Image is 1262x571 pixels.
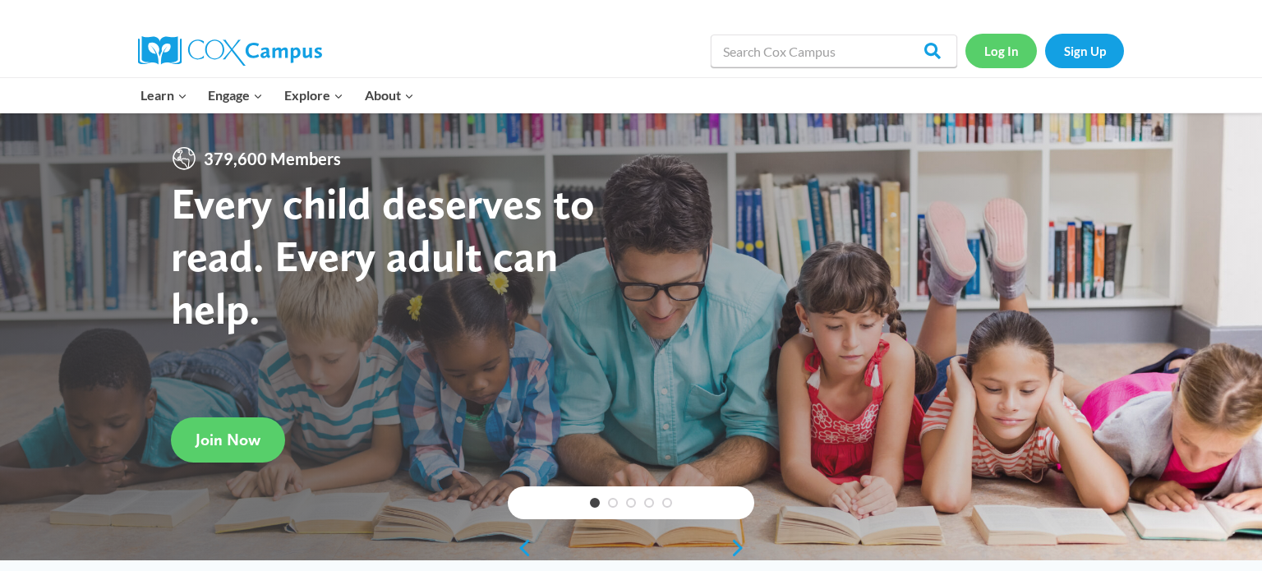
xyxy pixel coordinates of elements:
a: Join Now [171,417,285,463]
a: Log In [965,34,1037,67]
button: Child menu of Learn [130,78,198,113]
strong: Every child deserves to read. Every adult can help. [171,177,595,334]
a: Sign Up [1045,34,1124,67]
a: 2 [608,498,618,508]
button: Child menu of About [354,78,425,113]
div: content slider buttons [508,532,754,564]
nav: Secondary Navigation [965,34,1124,67]
a: 3 [626,498,636,508]
a: previous [508,538,532,558]
span: Join Now [196,430,260,449]
span: 379,600 Members [197,145,348,172]
a: 1 [590,498,600,508]
nav: Primary Navigation [130,78,424,113]
input: Search Cox Campus [711,35,957,67]
a: 4 [644,498,654,508]
button: Child menu of Engage [198,78,274,113]
img: Cox Campus [138,36,322,66]
button: Child menu of Explore [274,78,354,113]
a: 5 [662,498,672,508]
a: next [730,538,754,558]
